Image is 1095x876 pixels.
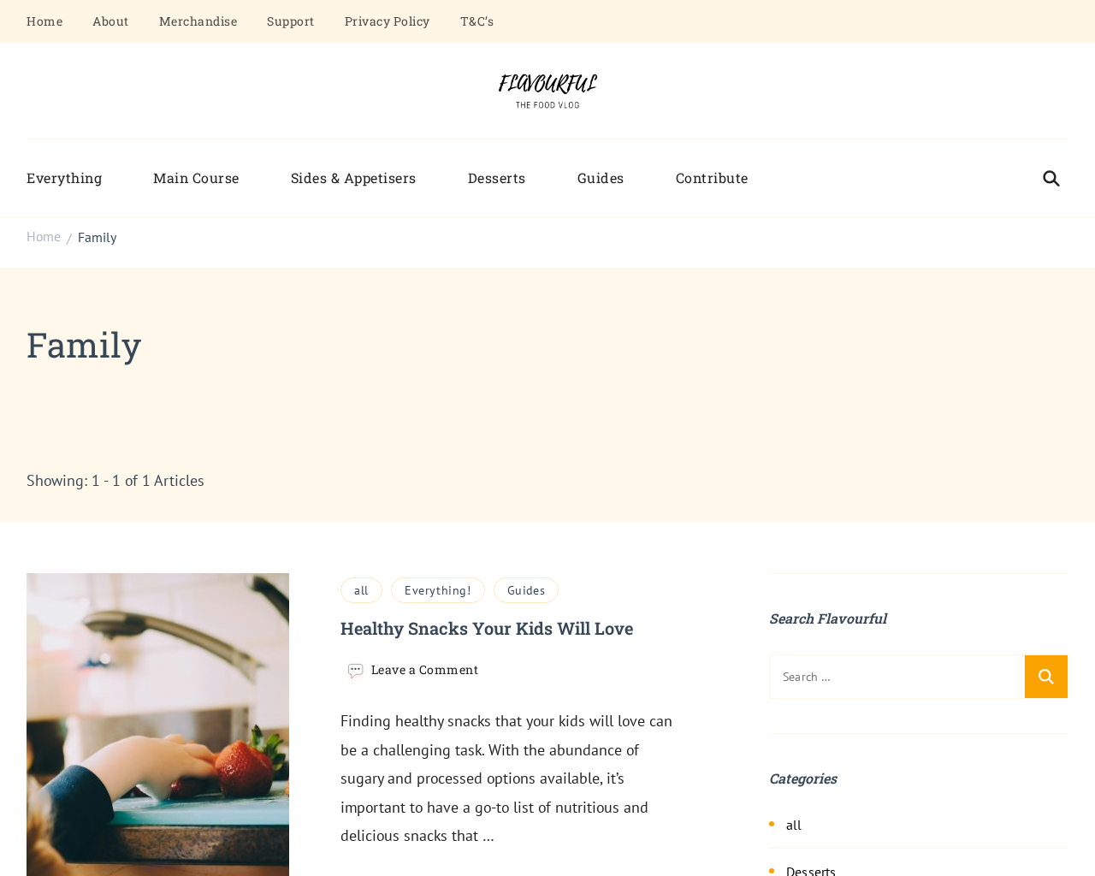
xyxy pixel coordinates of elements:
a: Main Course [127,157,265,200]
a: all [786,816,811,833]
h2: Categories [769,768,1068,789]
a: Healthy Snacks Your Kids Will Love [340,617,633,639]
p: Finding healthy snacks that your kids will love can be a challenging task. With the abundance of ... [340,707,684,849]
input: Search [1025,655,1068,698]
a: Everything! [391,577,485,603]
h1: Family [27,319,1068,370]
span: Home [27,228,61,245]
a: Contribute [650,157,774,200]
span: / [67,228,72,249]
a: Desserts [442,157,552,200]
h2: Search Flavourful [769,608,1068,629]
a: Everything [27,157,127,200]
a: Sides & Appetisers [265,157,442,200]
a: Home [27,227,61,247]
a: Guides [552,157,650,200]
a: Guides [494,577,559,603]
a: Leave a Comment [371,660,479,678]
span: Showing: 1 - 1 of 1 Articles [27,426,1068,492]
a: all [340,577,382,603]
img: Flavourful [483,68,612,113]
